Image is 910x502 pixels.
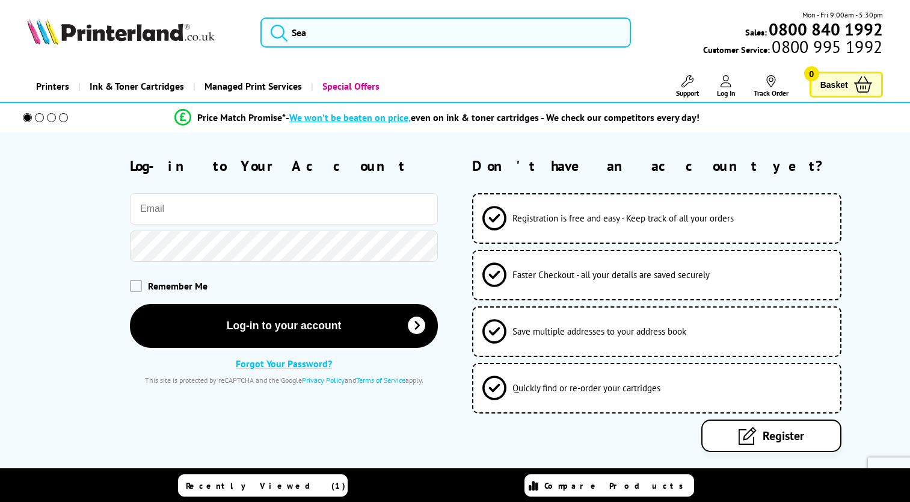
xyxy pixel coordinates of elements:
span: Recently Viewed (1) [186,480,346,491]
span: Quickly find or re-order your cartridges [512,382,660,394]
a: 0800 840 1992 [767,23,883,35]
span: Ink & Toner Cartridges [90,71,184,102]
img: Printerland Logo [27,18,215,45]
a: Privacy Policy [302,376,345,385]
a: Track Order [754,75,789,98]
span: Remember Me [148,280,208,292]
input: Email [130,193,438,225]
input: Sea [260,17,631,48]
a: Log In [717,75,736,98]
span: Customer Service: [703,41,882,55]
button: Log-in to your account [130,304,438,348]
b: 0800 840 1992 [769,18,883,40]
span: We won’t be beaten on price, [289,111,411,123]
span: Price Match Promise* [197,111,286,123]
span: Sales: [745,26,767,38]
a: Support [676,75,699,98]
a: Terms of Service [356,376,405,385]
span: 0 [804,66,819,81]
a: Compare Products [524,474,694,497]
span: Mon - Fri 9:00am - 5:30pm [802,9,883,20]
span: Faster Checkout - all your details are saved securely [512,269,710,280]
span: Log In [717,88,736,98]
span: Register [763,428,804,444]
li: modal_Promise [6,107,868,128]
span: Compare Products [544,480,690,491]
a: Printerland Logo [27,18,245,47]
span: 0800 995 1992 [770,41,882,52]
h2: Don't have an account yet? [472,156,883,175]
a: Register [701,420,841,452]
span: Registration is free and easy - Keep track of all your orders [512,212,734,224]
a: Ink & Toner Cartridges [78,71,193,102]
a: Printers [27,71,78,102]
a: Special Offers [311,71,389,102]
a: Recently Viewed (1) [178,474,348,497]
span: Basket [820,76,848,93]
span: Support [676,88,699,98]
div: - even on ink & toner cartridges - We check our competitors every day! [286,111,699,123]
a: Forgot Your Password? [236,358,332,370]
h2: Log-in to Your Account [130,156,438,175]
div: This site is protected by reCAPTCHA and the Google and apply. [130,376,438,385]
span: Save multiple addresses to your address book [512,326,686,337]
a: Basket 0 [810,72,883,98]
a: Managed Print Services [193,71,311,102]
